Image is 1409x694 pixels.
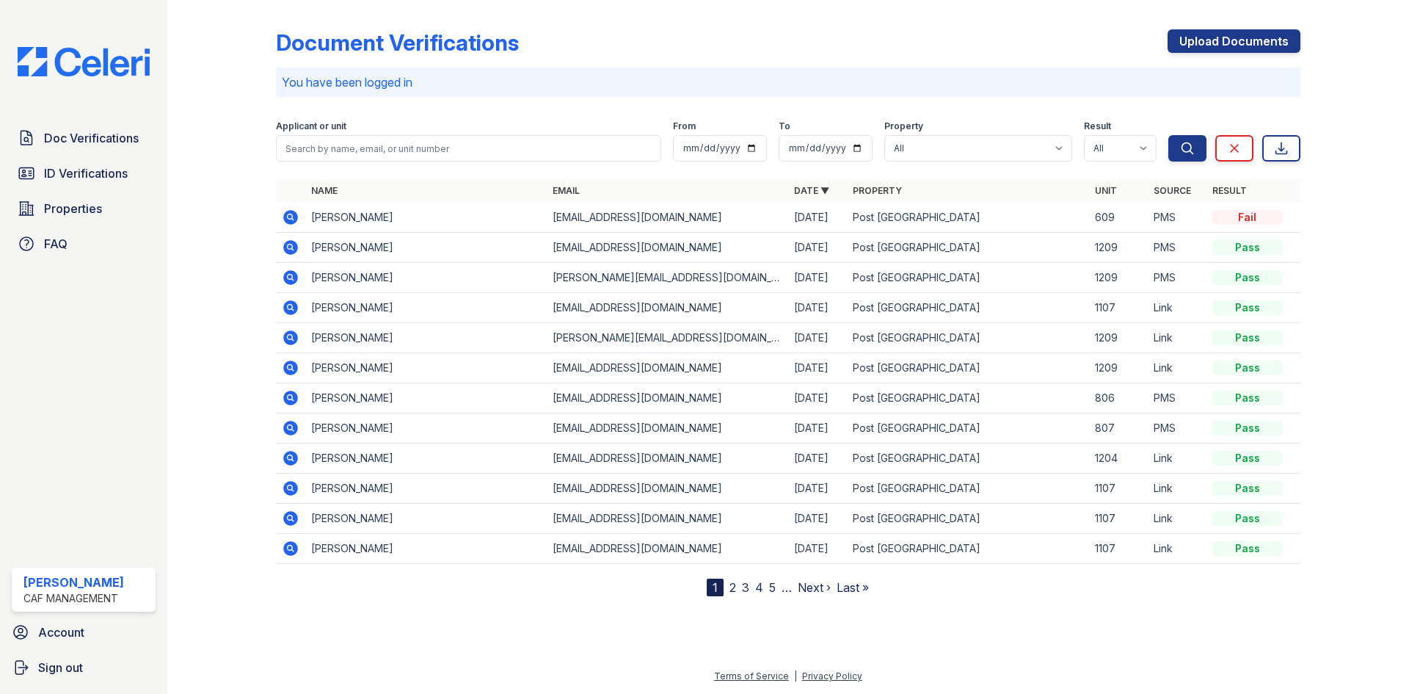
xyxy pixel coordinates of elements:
[853,185,902,196] a: Property
[276,29,519,56] div: Document Verifications
[729,580,736,595] a: 2
[1089,323,1148,353] td: 1209
[1089,504,1148,534] td: 1107
[1089,413,1148,444] td: 807
[788,203,847,233] td: [DATE]
[1148,323,1206,353] td: Link
[553,185,580,196] a: Email
[847,353,1088,383] td: Post [GEOGRAPHIC_DATA]
[755,580,763,595] a: 4
[1148,534,1206,564] td: Link
[1212,541,1283,556] div: Pass
[305,323,547,353] td: [PERSON_NAME]
[788,233,847,263] td: [DATE]
[1148,353,1206,383] td: Link
[798,580,831,595] a: Next ›
[305,474,547,504] td: [PERSON_NAME]
[305,383,547,413] td: [PERSON_NAME]
[547,504,788,534] td: [EMAIL_ADDRESS][DOMAIN_NAME]
[1212,240,1283,255] div: Pass
[769,580,776,595] a: 5
[547,534,788,564] td: [EMAIL_ADDRESS][DOMAIN_NAME]
[12,229,156,259] a: FAQ
[1212,481,1283,496] div: Pass
[1212,270,1283,285] div: Pass
[1154,185,1191,196] a: Source
[1089,474,1148,504] td: 1107
[1084,120,1111,132] label: Result
[38,623,84,641] span: Account
[847,504,1088,534] td: Post [GEOGRAPHIC_DATA]
[23,574,124,591] div: [PERSON_NAME]
[847,474,1088,504] td: Post [GEOGRAPHIC_DATA]
[44,235,68,253] span: FAQ
[847,203,1088,233] td: Post [GEOGRAPHIC_DATA]
[788,263,847,293] td: [DATE]
[1089,353,1148,383] td: 1209
[847,263,1088,293] td: Post [GEOGRAPHIC_DATA]
[547,474,788,504] td: [EMAIL_ADDRESS][DOMAIN_NAME]
[305,534,547,564] td: [PERSON_NAME]
[847,293,1088,323] td: Post [GEOGRAPHIC_DATA]
[311,185,338,196] a: Name
[707,579,724,596] div: 1
[1148,474,1206,504] td: Link
[1212,361,1283,375] div: Pass
[788,293,847,323] td: [DATE]
[23,591,124,606] div: CAF Management
[1148,413,1206,444] td: PMS
[847,323,1088,353] td: Post [GEOGRAPHIC_DATA]
[847,444,1088,474] td: Post [GEOGRAPHIC_DATA]
[1212,511,1283,526] div: Pass
[12,159,156,188] a: ID Verifications
[547,444,788,474] td: [EMAIL_ADDRESS][DOMAIN_NAME]
[782,579,792,596] span: …
[547,293,788,323] td: [EMAIL_ADDRESS][DOMAIN_NAME]
[1089,383,1148,413] td: 806
[1212,210,1283,225] div: Fail
[547,323,788,353] td: [PERSON_NAME][EMAIL_ADDRESS][DOMAIN_NAME]
[44,129,139,147] span: Doc Verifications
[1212,300,1283,315] div: Pass
[837,580,869,595] a: Last »
[788,353,847,383] td: [DATE]
[1148,504,1206,534] td: Link
[847,413,1088,444] td: Post [GEOGRAPHIC_DATA]
[794,185,829,196] a: Date ▼
[305,293,547,323] td: [PERSON_NAME]
[1212,330,1283,345] div: Pass
[547,203,788,233] td: [EMAIL_ADDRESS][DOMAIN_NAME]
[788,323,847,353] td: [DATE]
[802,670,862,682] a: Privacy Policy
[1089,444,1148,474] td: 1204
[547,383,788,413] td: [EMAIL_ADDRESS][DOMAIN_NAME]
[1089,263,1148,293] td: 1209
[305,413,547,444] td: [PERSON_NAME]
[12,123,156,153] a: Doc Verifications
[547,233,788,263] td: [EMAIL_ADDRESS][DOMAIN_NAME]
[1212,451,1283,466] div: Pass
[1148,203,1206,233] td: PMS
[1095,185,1117,196] a: Unit
[305,263,547,293] td: [PERSON_NAME]
[847,534,1088,564] td: Post [GEOGRAPHIC_DATA]
[1168,29,1300,53] a: Upload Documents
[673,120,696,132] label: From
[44,200,102,217] span: Properties
[12,194,156,223] a: Properties
[547,353,788,383] td: [EMAIL_ADDRESS][DOMAIN_NAME]
[1148,383,1206,413] td: PMS
[1212,421,1283,435] div: Pass
[547,263,788,293] td: [PERSON_NAME][EMAIL_ADDRESS][DOMAIN_NAME]
[6,653,161,682] a: Sign out
[794,670,797,682] div: |
[788,413,847,444] td: [DATE]
[1089,203,1148,233] td: 609
[1212,185,1247,196] a: Result
[6,618,161,647] a: Account
[742,580,749,595] a: 3
[847,383,1088,413] td: Post [GEOGRAPHIC_DATA]
[1089,534,1148,564] td: 1107
[1148,263,1206,293] td: PMS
